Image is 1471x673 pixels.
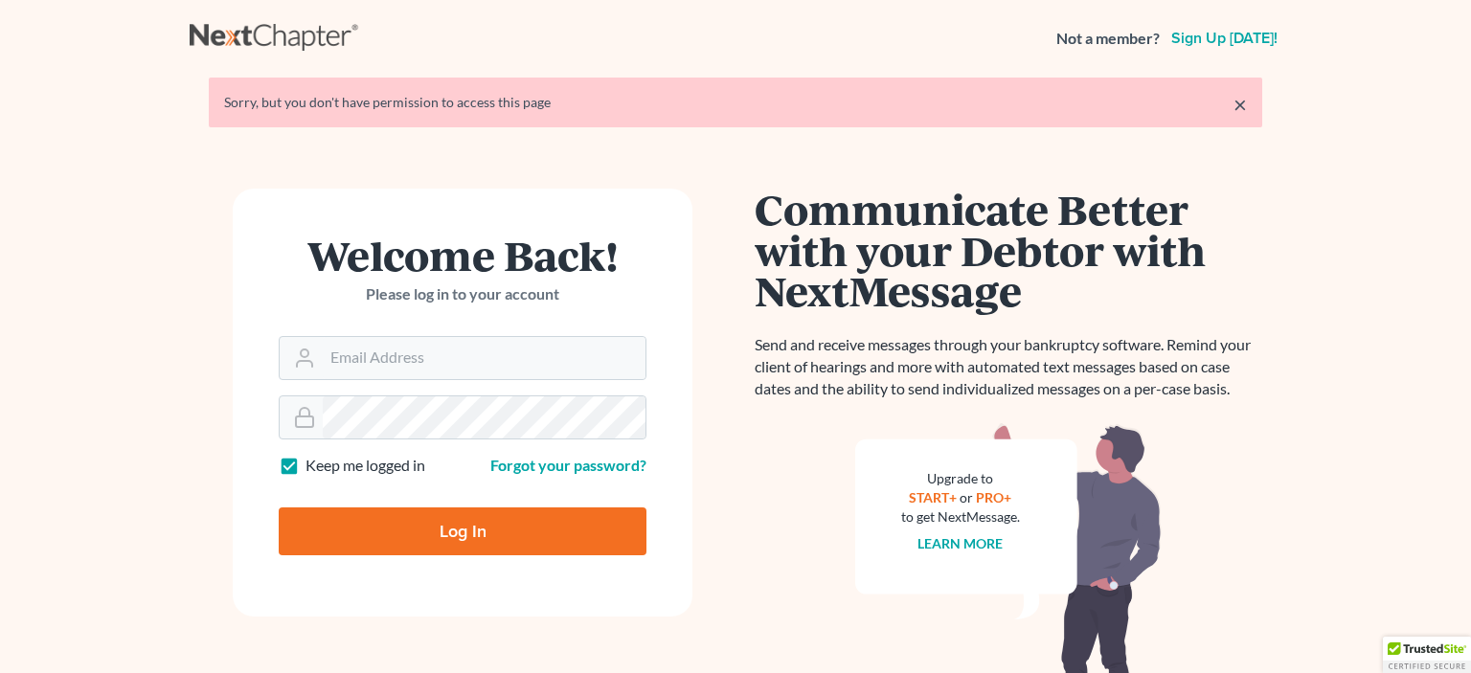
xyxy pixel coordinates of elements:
[279,283,646,305] p: Please log in to your account
[279,507,646,555] input: Log In
[901,469,1020,488] div: Upgrade to
[901,507,1020,527] div: to get NextMessage.
[977,489,1012,505] a: PRO+
[490,456,646,474] a: Forgot your password?
[1167,31,1281,46] a: Sign up [DATE]!
[1383,637,1471,673] div: TrustedSite Certified
[306,455,425,477] label: Keep me logged in
[755,334,1262,400] p: Send and receive messages through your bankruptcy software. Remind your client of hearings and mo...
[279,235,646,276] h1: Welcome Back!
[1233,93,1247,116] a: ×
[224,93,1247,112] div: Sorry, but you don't have permission to access this page
[323,337,645,379] input: Email Address
[918,535,1004,551] a: Learn more
[961,489,974,505] span: or
[910,489,958,505] a: START+
[755,189,1262,311] h1: Communicate Better with your Debtor with NextMessage
[1056,28,1160,50] strong: Not a member?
